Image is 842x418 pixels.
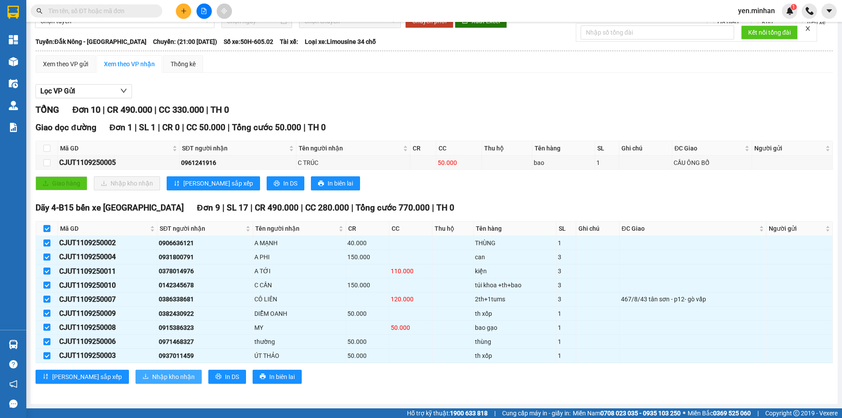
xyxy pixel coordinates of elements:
[9,340,18,349] img: warehouse-icon
[159,323,251,332] div: 0915386323
[741,25,798,39] button: Kết nối tổng đài
[253,279,346,293] td: C CẦN
[58,349,157,363] td: CJUT1109250003
[40,86,75,96] span: Lọc VP Gửi
[674,158,750,168] div: CẦU ÔNG BỐ
[254,238,344,248] div: A MẠNH
[407,408,488,418] span: Hỗ trợ kỹ thuật:
[596,158,617,168] div: 1
[600,410,681,417] strong: 0708 023 035 - 0935 103 250
[196,4,212,19] button: file-add
[534,158,593,168] div: bao
[174,180,180,187] span: sort-ascending
[9,123,18,132] img: solution-icon
[120,87,127,94] span: down
[305,37,376,46] span: Loại xe: Limousine 34 chỗ
[36,122,96,132] span: Giao dọc đường
[183,179,253,188] span: [PERSON_NAME] sắp xếp
[475,252,555,262] div: can
[303,122,306,132] span: |
[450,410,488,417] strong: 1900 633 818
[318,180,324,187] span: printer
[793,410,799,416] span: copyright
[347,337,388,347] div: 50.000
[805,25,811,32] span: close
[475,238,555,248] div: THÙNG
[280,37,298,46] span: Tài xế:
[157,250,253,264] td: 0931800791
[36,8,43,14] span: search
[157,293,253,307] td: 0386338681
[825,7,833,15] span: caret-down
[432,203,434,213] span: |
[347,238,388,248] div: 40.000
[254,323,344,332] div: MY
[432,222,474,236] th: Thu hộ
[475,351,555,361] div: th xốp
[391,294,431,304] div: 120.000
[59,336,156,347] div: CJUT1109250006
[391,323,431,332] div: 50.000
[769,224,823,233] span: Người gửi
[162,122,180,132] span: CR 0
[186,122,225,132] span: CC 50.000
[391,266,431,276] div: 110.000
[9,101,18,110] img: warehouse-icon
[274,180,280,187] span: printer
[36,203,184,213] span: Dãy 4-B15 bến xe [GEOGRAPHIC_DATA]
[253,264,346,279] td: A TỚI
[52,372,122,382] span: [PERSON_NAME] sắp xếp
[436,141,482,156] th: CC
[182,143,287,153] span: SĐT người nhận
[217,4,232,19] button: aim
[482,141,532,156] th: Thu hộ
[182,122,184,132] span: |
[58,264,157,279] td: CJUT1109250011
[558,280,574,290] div: 3
[558,266,574,276] div: 3
[60,143,171,153] span: Mã GD
[160,224,244,233] span: SĐT người nhận
[557,222,576,236] th: SL
[103,104,105,115] span: |
[558,252,574,262] div: 3
[347,351,388,361] div: 50.000
[159,351,251,361] div: 0937011459
[104,59,155,69] div: Xem theo VP nhận
[356,203,430,213] span: Tổng cước 770.000
[167,176,260,190] button: sort-ascending[PERSON_NAME] sắp xếp
[786,7,794,15] img: icon-new-feature
[157,236,253,250] td: 0906636121
[688,408,751,418] span: Miền Bắc
[9,35,18,44] img: dashboard-icon
[305,203,349,213] span: CC 280.000
[253,250,346,264] td: A PHI
[298,158,409,168] div: C TRÚC
[59,322,156,333] div: CJUT1109250008
[181,158,295,168] div: 0961241916
[159,337,251,347] div: 0971468327
[347,309,388,318] div: 50.000
[94,176,160,190] button: downloadNhập kho nhận
[754,143,824,153] span: Người gửi
[136,370,202,384] button: downloadNhập kho nhận
[619,141,672,156] th: Ghi chú
[255,224,337,233] span: Tên người nhận
[139,122,156,132] span: SL 1
[558,351,574,361] div: 1
[713,410,751,417] strong: 0369 525 060
[475,309,555,318] div: th xốp
[301,203,303,213] span: |
[347,280,388,290] div: 150.000
[254,294,344,304] div: CÔ LIÊN
[254,351,344,361] div: ÚT THẢO
[622,224,758,233] span: ĐC Giao
[180,156,296,170] td: 0961241916
[254,266,344,276] div: A TỚI
[683,411,685,415] span: ⚪️
[475,294,555,304] div: 2th+1tums
[227,203,248,213] span: SL 17
[9,360,18,368] span: question-circle
[255,203,299,213] span: CR 490.000
[171,59,196,69] div: Thống kê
